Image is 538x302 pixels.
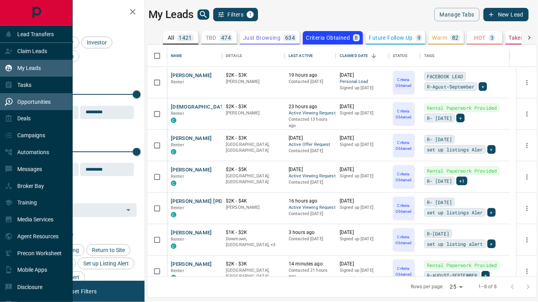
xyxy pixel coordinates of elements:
button: [PERSON_NAME] [171,229,212,237]
p: Criteria Obtained [393,203,414,214]
div: Tags [424,45,435,67]
span: set up listing alert [427,240,483,248]
div: +1 [456,177,467,185]
p: [DATE] [340,166,385,173]
p: Rows per page: [411,284,444,290]
p: Warm [432,35,448,41]
span: + [481,83,484,90]
p: Future Follow Up [369,35,413,41]
span: R-Agust-September [427,83,474,90]
div: + [456,114,465,122]
span: + [459,114,462,122]
p: [GEOGRAPHIC_DATA], [GEOGRAPHIC_DATA] [226,142,281,154]
p: 9 [417,35,421,41]
p: [PERSON_NAME] [226,79,281,85]
div: Set up Listing Alert [78,258,134,269]
p: Contacted [DATE] [289,179,332,186]
p: 23 hours ago [289,103,332,110]
p: [DATE] [340,198,385,204]
span: Renter [171,237,184,242]
p: Contacted [DATE] [289,79,332,85]
div: Last Active [285,45,336,67]
h1: My Leads [148,8,194,21]
p: 3 [490,35,494,41]
p: 14 minutes ago [289,261,332,267]
p: Criteria Obtained [393,265,414,277]
div: + [487,239,496,248]
button: Reset Filters [60,285,102,298]
button: [PERSON_NAME] [171,166,212,174]
p: Contacted 21 hours ago [289,267,332,280]
p: $2K - $3K [226,103,281,110]
span: Renter [171,205,184,210]
span: FACEBOOK LEAD [427,72,463,80]
div: Name [171,45,183,67]
div: condos.ca [171,212,176,217]
p: Criteria Obtained [393,108,414,120]
span: Renter [171,111,184,116]
span: Active Offer Request [289,142,332,148]
p: All [168,35,174,41]
button: more [521,171,533,183]
p: [DATE] [340,135,385,142]
p: [DATE] [289,166,332,173]
p: [GEOGRAPHIC_DATA], [GEOGRAPHIC_DATA] [226,173,281,185]
span: Personal Lead [340,79,385,85]
p: 634 [285,35,295,41]
p: Etobicoke, North York, Toronto [226,236,281,248]
p: HOT [474,35,486,41]
div: condos.ca [171,180,176,186]
p: Just Browsing [243,35,280,41]
span: R- [DATE] [427,114,452,122]
p: Signed up [DATE] [340,85,385,91]
p: 19 hours ago [289,72,332,79]
p: $2K - $4K [226,198,281,204]
p: 8 [355,35,358,41]
button: more [521,203,533,214]
span: Renter [171,174,184,179]
button: Filters1 [213,8,258,21]
span: +1 [459,177,465,185]
div: Status [393,45,408,67]
button: [DEMOGRAPHIC_DATA][PERSON_NAME] [171,103,270,111]
p: [DATE] [340,103,385,110]
div: Details [222,45,285,67]
p: Criteria Obtained [393,171,414,183]
button: New Lead [483,8,529,21]
span: Active Viewing Request [289,204,332,211]
div: 25 [447,281,466,293]
button: [PERSON_NAME] [PERSON_NAME] [171,198,254,205]
span: + [484,271,487,279]
div: Claimed Date [336,45,389,67]
span: Set up Listing Alert [81,260,132,267]
div: + [487,208,496,217]
p: Signed up [DATE] [340,204,385,211]
div: Details [226,45,242,67]
p: Contacted 13 hours ago [289,116,332,129]
span: + [490,208,493,216]
span: Investor [84,39,110,46]
div: condos.ca [171,275,176,280]
p: 474 [221,35,231,41]
button: more [521,265,533,277]
p: [PERSON_NAME] [226,110,281,116]
p: $1K - $2K [226,229,281,236]
div: + [487,145,496,154]
div: Status [389,45,420,67]
span: R- [DATE] [427,198,452,206]
span: Active Viewing Request [289,110,332,117]
span: Rental Paperwork Provided [427,104,497,112]
span: 1 [247,12,253,17]
p: $2K - $5K [226,166,281,173]
p: Criteria Obtained [393,234,414,246]
div: Last Active [289,45,313,67]
p: TBD [206,35,216,41]
span: Renter [171,268,184,273]
p: Signed up [DATE] [340,173,385,179]
div: + [479,82,487,91]
div: condos.ca [171,149,176,155]
p: 1421 [179,35,192,41]
span: + [490,240,493,248]
p: 16 hours ago [289,198,332,204]
span: + [490,145,493,153]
